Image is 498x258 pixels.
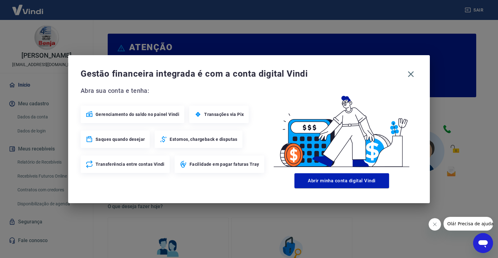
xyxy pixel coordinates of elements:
span: Estornos, chargeback e disputas [170,136,237,142]
span: Gerenciamento do saldo no painel Vindi [96,111,179,117]
button: Abrir minha conta digital Vindi [294,173,389,188]
iframe: Fechar mensagem [429,218,441,231]
span: Transações via Pix [204,111,244,117]
iframe: Botão para abrir a janela de mensagens [473,233,493,253]
span: Transferência entre contas Vindi [96,161,165,167]
span: Gestão financeira integrada é com a conta digital Vindi [81,68,404,80]
span: Saques quando desejar [96,136,145,142]
iframe: Mensagem da empresa [444,217,493,231]
span: Facilidade em pagar faturas Tray [190,161,259,167]
span: Abra sua conta e tenha: [81,86,266,96]
img: Good Billing [266,86,417,171]
span: Olá! Precisa de ajuda? [4,4,52,9]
